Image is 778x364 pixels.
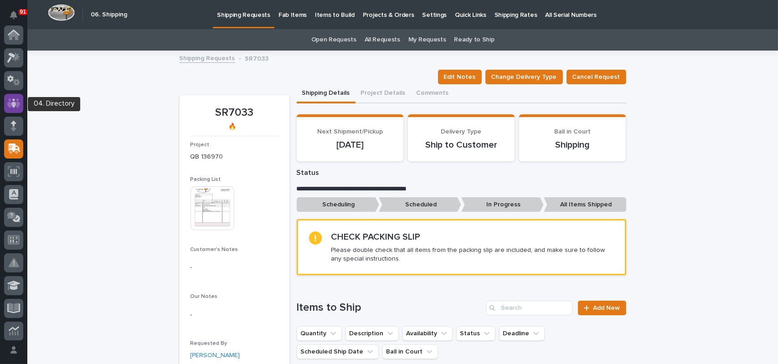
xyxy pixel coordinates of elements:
[91,11,127,19] h2: 06. Shipping
[331,246,613,262] p: Please double check that all items from the packing slip are included, and make sure to follow an...
[593,305,620,311] span: Add New
[345,326,399,341] button: Description
[191,341,227,346] span: Requested By
[297,169,626,177] p: Status
[297,326,342,341] button: Quantity
[356,84,411,103] button: Project Details
[530,139,615,150] p: Shipping
[408,29,446,51] a: My Requests
[191,263,278,272] p: -
[572,72,620,82] span: Cancel Request
[402,326,453,341] button: Availability
[379,197,461,212] p: Scheduled
[554,128,591,135] span: Ball in Court
[191,310,278,320] p: -
[4,5,23,25] button: Notifications
[567,70,626,84] button: Cancel Request
[191,152,278,162] p: QB 136970
[48,4,75,21] img: Workspace Logo
[365,29,400,51] a: All Requests
[191,177,221,182] span: Packing List
[317,128,383,135] span: Next Shipment/Pickup
[20,9,26,15] p: 91
[180,52,235,63] a: Shipping Requests
[297,84,356,103] button: Shipping Details
[499,326,545,341] button: Deadline
[485,70,563,84] button: Change Delivery Type
[191,294,218,299] span: Our Notes
[331,231,420,242] h2: CHECK PACKING SLIP
[438,70,482,84] button: Edit Notes
[454,29,494,51] a: Ready to Ship
[411,84,454,103] button: Comments
[382,344,438,359] button: Ball in Court
[441,128,481,135] span: Delivery Type
[578,301,626,315] a: Add New
[191,351,240,360] a: [PERSON_NAME]
[191,123,275,131] p: 🔥
[297,197,379,212] p: Scheduling
[444,72,476,82] span: Edit Notes
[308,139,392,150] p: [DATE]
[297,344,379,359] button: Scheduled Ship Date
[544,197,626,212] p: All Items Shipped
[461,197,544,212] p: In Progress
[456,326,495,341] button: Status
[245,53,269,63] p: SR7033
[11,11,23,26] div: Notifications91
[486,301,572,315] input: Search
[491,72,557,82] span: Change Delivery Type
[191,106,278,119] p: SR7033
[311,29,356,51] a: Open Requests
[419,139,504,150] p: Ship to Customer
[191,142,210,148] span: Project
[191,247,238,252] span: Customer's Notes
[297,301,483,314] h1: Items to Ship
